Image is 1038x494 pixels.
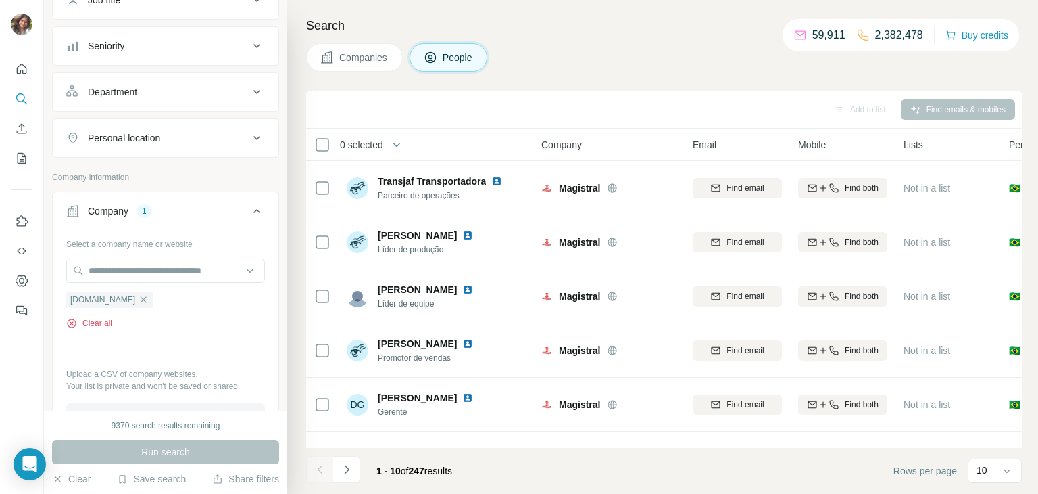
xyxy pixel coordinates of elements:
span: [DOMAIN_NAME] [70,294,135,306]
span: People [443,51,474,64]
span: Find both [845,344,879,357]
img: Logo of Magistral [541,399,552,410]
img: LinkedIn logo [462,284,473,295]
button: Use Surfe on LinkedIn [11,209,32,233]
img: Logo of Magistral [541,183,552,194]
span: Promotor de vendas [378,352,489,364]
span: [PERSON_NAME] [378,445,457,459]
span: [PERSON_NAME] [378,391,457,405]
button: Find both [798,340,887,361]
button: My lists [11,146,32,171]
span: Líder de produção [378,244,489,256]
button: Find email [693,286,782,307]
span: Find email [726,182,764,194]
button: Feedback [11,298,32,323]
span: Find email [726,290,764,302]
button: Navigate to next page [333,456,360,483]
img: Logo of Magistral [541,237,552,248]
span: 1 - 10 [376,466,401,476]
img: Avatar [347,177,368,199]
span: Company [541,138,582,152]
h4: Search [306,16,1022,35]
span: [PERSON_NAME] [378,229,457,242]
p: 2,382,478 [875,27,923,43]
button: Quick start [11,57,32,81]
p: 59,911 [812,27,845,43]
button: Find both [798,286,887,307]
button: Upload a list of companies [66,403,265,428]
button: Buy credits [945,26,1008,45]
img: Avatar [347,340,368,361]
button: Company1 [53,195,278,233]
span: results [376,466,452,476]
span: 0 selected [340,138,383,152]
span: Rows per page [893,464,957,478]
span: 🇧🇷 [1009,181,1020,195]
p: Your list is private and won't be saved or shared. [66,380,265,392]
button: Find email [693,232,782,252]
span: Find email [726,236,764,248]
img: Logo of Magistral [541,345,552,356]
div: Open Intercom Messenger [14,448,46,480]
button: Department [53,76,278,108]
span: Transjaf Transportadora [378,176,486,187]
div: 1 [137,205,152,217]
span: [PERSON_NAME] [378,283,457,296]
span: Not in a list [904,291,950,302]
img: LinkedIn logo [462,392,473,403]
span: Email [693,138,716,152]
img: Avatar [347,286,368,307]
span: Not in a list [904,399,950,410]
div: DG [347,394,368,416]
button: Find both [798,232,887,252]
p: Company information [52,171,279,183]
img: Avatar [347,231,368,253]
span: 247 [409,466,424,476]
span: Find both [845,236,879,248]
div: Select a company name or website [66,233,265,250]
button: Clear [52,472,91,486]
span: Lists [904,138,923,152]
button: Use Surfe API [11,239,32,263]
div: Company [88,204,128,218]
div: Seniority [88,39,124,53]
span: Not in a list [904,345,950,356]
button: Find both [798,178,887,198]
button: Dashboard [11,269,32,293]
span: Find both [845,399,879,411]
span: Magistral [559,344,600,357]
span: Find email [726,399,764,411]
span: 🇧🇷 [1009,290,1020,303]
div: Personal location [88,131,160,145]
span: 🇧🇷 [1009,235,1020,249]
button: Find email [693,178,782,198]
span: Magistral [559,398,600,411]
button: Search [11,87,32,111]
button: Find email [693,340,782,361]
span: Not in a list [904,183,950,194]
span: Líder de equipe [378,298,489,310]
span: Parceiro de operações [378,189,518,202]
span: Find both [845,182,879,194]
span: of [401,466,409,476]
span: Not in a list [904,237,950,248]
img: Logo of Magistral [541,291,552,302]
img: Avatar [11,14,32,35]
span: 🇧🇷 [1009,344,1020,357]
p: Upload a CSV of company websites. [66,368,265,380]
div: 9370 search results remaining [112,420,220,432]
button: Clear all [66,317,112,330]
img: Avatar [347,448,368,470]
span: Companies [339,51,389,64]
button: Seniority [53,30,278,62]
button: Find email [693,395,782,415]
span: Magistral [559,235,600,249]
img: LinkedIn logo [491,176,502,187]
span: Magistral [559,181,600,195]
span: Find email [726,344,764,357]
button: Personal location [53,122,278,154]
div: Department [88,85,137,99]
button: Find both [798,395,887,415]
img: LinkedIn logo [462,230,473,241]
span: [PERSON_NAME] [378,337,457,351]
